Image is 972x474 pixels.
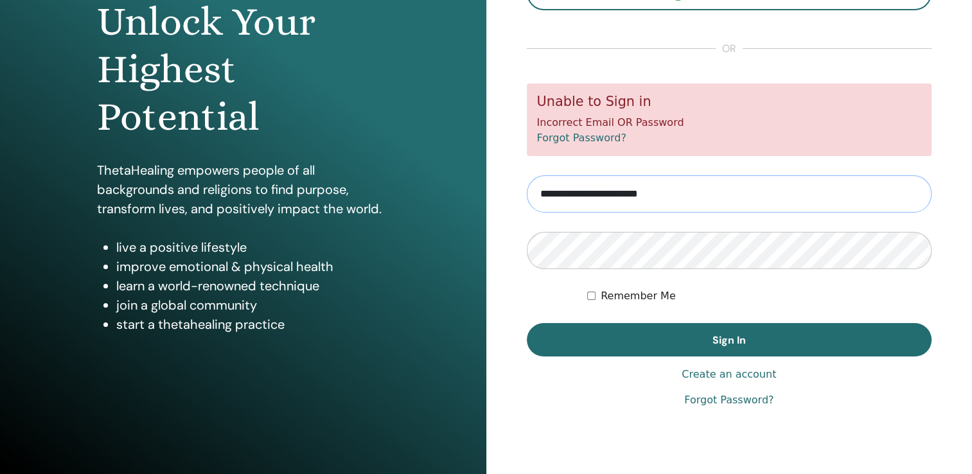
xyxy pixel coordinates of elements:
li: start a thetahealing practice [116,315,389,334]
a: Forgot Password? [684,392,773,408]
li: join a global community [116,295,389,315]
div: Incorrect Email OR Password [527,83,932,156]
li: improve emotional & physical health [116,257,389,276]
span: or [716,41,743,57]
span: Sign In [712,333,746,347]
h5: Unable to Sign in [537,94,922,110]
li: live a positive lifestyle [116,238,389,257]
label: Remember Me [601,288,676,304]
a: Forgot Password? [537,132,626,144]
p: ThetaHealing empowers people of all backgrounds and religions to find purpose, transform lives, a... [97,161,389,218]
li: learn a world-renowned technique [116,276,389,295]
div: Keep me authenticated indefinitely or until I manually logout [587,288,932,304]
a: Create an account [682,367,776,382]
button: Sign In [527,323,932,356]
